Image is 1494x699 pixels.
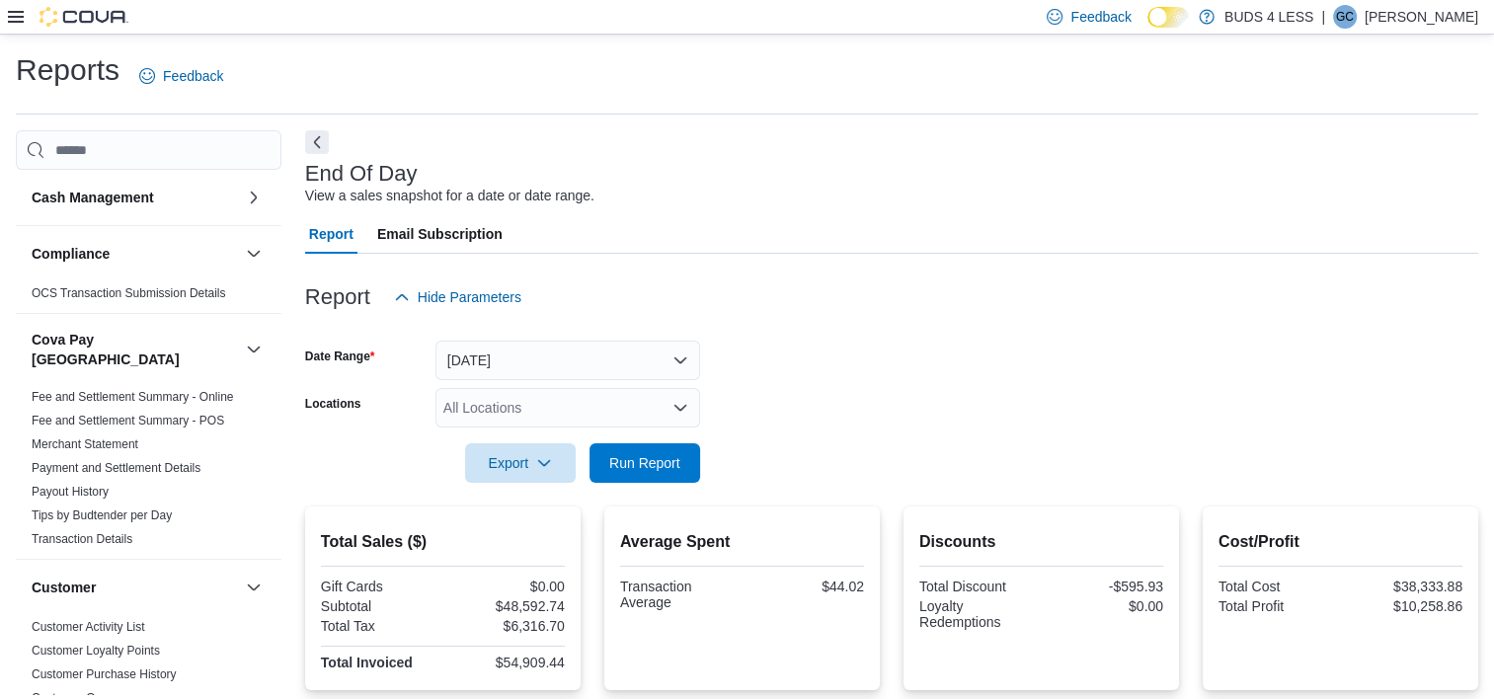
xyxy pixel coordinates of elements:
[1219,598,1337,614] div: Total Profit
[590,443,700,483] button: Run Report
[446,655,565,670] div: $54,909.44
[32,188,154,207] h3: Cash Management
[1045,579,1163,594] div: -$595.93
[377,214,503,254] span: Email Subscription
[305,396,361,412] label: Locations
[1219,579,1337,594] div: Total Cost
[32,460,200,476] span: Payment and Settlement Details
[1344,598,1462,614] div: $10,258.86
[16,385,281,559] div: Cova Pay [GEOGRAPHIC_DATA]
[321,618,439,634] div: Total Tax
[305,186,594,206] div: View a sales snapshot for a date or date range.
[1344,579,1462,594] div: $38,333.88
[477,443,564,483] span: Export
[919,530,1163,554] h2: Discounts
[321,598,439,614] div: Subtotal
[131,56,231,96] a: Feedback
[305,130,329,154] button: Next
[305,349,375,364] label: Date Range
[309,214,354,254] span: Report
[32,531,132,547] span: Transaction Details
[1321,5,1325,29] p: |
[321,579,439,594] div: Gift Cards
[620,579,739,610] div: Transaction Average
[32,578,238,597] button: Customer
[609,453,680,473] span: Run Report
[32,285,226,301] span: OCS Transaction Submission Details
[32,643,160,659] span: Customer Loyalty Points
[1147,28,1148,29] span: Dark Mode
[32,484,109,500] span: Payout History
[242,338,266,361] button: Cova Pay [GEOGRAPHIC_DATA]
[746,579,864,594] div: $44.02
[16,50,119,90] h1: Reports
[418,287,521,307] span: Hide Parameters
[16,281,281,313] div: Compliance
[32,532,132,546] a: Transaction Details
[32,330,238,369] button: Cova Pay [GEOGRAPHIC_DATA]
[435,341,700,380] button: [DATE]
[446,598,565,614] div: $48,592.74
[32,644,160,658] a: Customer Loyalty Points
[32,414,224,427] a: Fee and Settlement Summary - POS
[163,66,223,86] span: Feedback
[32,286,226,300] a: OCS Transaction Submission Details
[1336,5,1354,29] span: GC
[32,485,109,499] a: Payout History
[32,461,200,475] a: Payment and Settlement Details
[321,530,565,554] h2: Total Sales ($)
[1147,7,1189,28] input: Dark Mode
[465,443,576,483] button: Export
[39,7,128,27] img: Cova
[32,389,234,405] span: Fee and Settlement Summary - Online
[386,277,529,317] button: Hide Parameters
[242,576,266,599] button: Customer
[1224,5,1313,29] p: BUDS 4 LESS
[321,655,413,670] strong: Total Invoiced
[32,578,96,597] h3: Customer
[919,579,1038,594] div: Total Discount
[1070,7,1131,27] span: Feedback
[32,437,138,451] a: Merchant Statement
[32,619,145,635] span: Customer Activity List
[242,242,266,266] button: Compliance
[32,508,172,522] a: Tips by Budtender per Day
[919,598,1038,630] div: Loyalty Redemptions
[1365,5,1478,29] p: [PERSON_NAME]
[1219,530,1462,554] h2: Cost/Profit
[32,244,238,264] button: Compliance
[32,666,177,682] span: Customer Purchase History
[32,436,138,452] span: Merchant Statement
[446,618,565,634] div: $6,316.70
[32,413,224,428] span: Fee and Settlement Summary - POS
[32,188,238,207] button: Cash Management
[1333,5,1357,29] div: Gavin Crump
[305,162,418,186] h3: End Of Day
[620,530,864,554] h2: Average Spent
[1045,598,1163,614] div: $0.00
[32,244,110,264] h3: Compliance
[32,667,177,681] a: Customer Purchase History
[32,507,172,523] span: Tips by Budtender per Day
[305,285,370,309] h3: Report
[242,186,266,209] button: Cash Management
[446,579,565,594] div: $0.00
[672,400,688,416] button: Open list of options
[32,620,145,634] a: Customer Activity List
[32,390,234,404] a: Fee and Settlement Summary - Online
